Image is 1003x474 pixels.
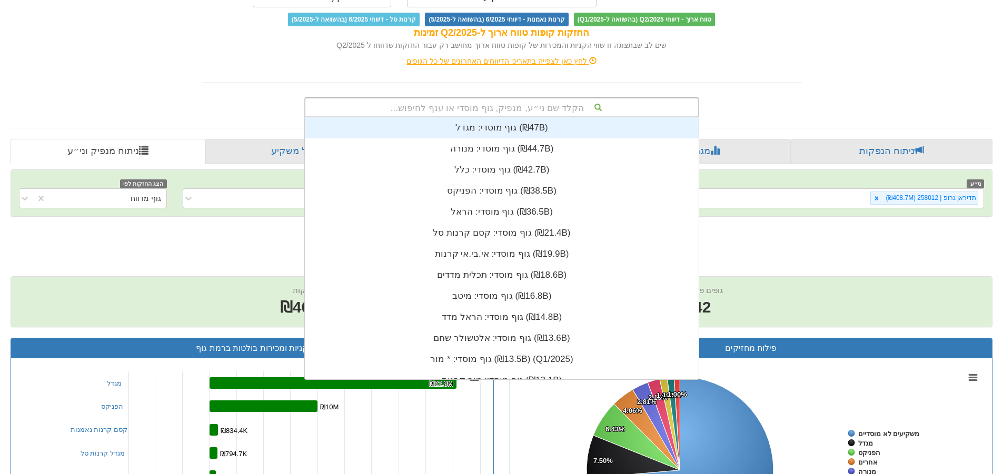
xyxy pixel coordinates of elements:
div: גוף מוסדי: * ‏מור ‎(₪13.5B)‎ (Q1/2025) [305,349,699,370]
tspan: 2.81% [637,398,657,406]
a: הפניקס [101,402,123,410]
div: תדיראן גרופ | 258012 (₪408.7M) [882,192,978,204]
tspan: הפניקס [858,449,880,457]
tspan: ₪22.8M [429,380,453,388]
div: לחץ כאן לצפייה בתאריכי הדיווחים האחרונים של כל הגופים [194,56,810,66]
div: גוף מדווח [131,193,161,204]
a: פרופיל משקיע [205,139,403,164]
div: גוף מוסדי: ‏הפניקס ‎(₪38.5B)‎ [305,180,699,201]
div: גוף מוסדי: ‏הראל ‎(₪36.5B)‎ [305,201,699,223]
span: קרנות נאמנות - דיווחי 6/2025 (בהשוואה ל-5/2025) [425,13,568,26]
tspan: מגדל [858,439,873,447]
div: גוף מוסדי: ‏מנורה ‎(₪44.7B)‎ [305,138,699,159]
div: גוף מוסדי: ‏קסם קרנות סל ‎(₪21.4B)‎ [305,223,699,244]
a: ניתוח מנפיק וני״ע [11,139,205,164]
span: שווי החזקות [293,286,333,295]
tspan: ₪834.4K [221,427,248,435]
tspan: 1.00% [668,390,687,398]
tspan: אחרים [858,458,878,466]
span: טווח ארוך - דיווחי Q2/2025 (בהשוואה ל-Q1/2025) [574,13,715,26]
tspan: ₪794.7K [220,450,247,458]
div: גוף מוסדי: ‏אלטשולר שחם ‎(₪13.6B)‎ [305,328,699,349]
a: מגדל [107,379,122,387]
a: ניתוח הנפקות [791,139,992,164]
div: grid [305,117,699,433]
h3: קניות ומכירות בולטות ברמת גוף [19,344,485,353]
div: גוף מוסדי: ‏תכלית מדדים ‎(₪18.6B)‎ [305,265,699,286]
tspan: 7.50% [593,457,613,465]
span: קרנות סל - דיווחי 6/2025 (בהשוואה ל-5/2025) [288,13,420,26]
span: גופים פעילים [681,286,723,295]
tspan: משקיעים לא מוסדיים [858,430,919,438]
span: 42 [681,296,723,319]
span: ני״ע [967,179,984,188]
h3: פילוח מחזיקים [518,344,985,353]
tspan: 1.29% [657,391,676,399]
tspan: ₪10M [320,403,339,411]
tspan: 4.06% [623,407,642,415]
div: גוף מוסדי: ‏הראל מדד ‎(₪14.8B)‎ [305,307,699,328]
div: גוף מוסדי: ‏כלל ‎(₪42.7B)‎ [305,159,699,180]
div: גוף מוסדי: ‏מגדל ‎(₪47B)‎ [305,117,699,138]
tspan: 1.20% [662,391,682,399]
span: ₪408.7M [280,298,345,316]
div: שים לב שבתצוגה זו שווי הקניות והמכירות של קופות טווח ארוך מחושב רק עבור החזקות שדווחו ל Q2/2025 [202,40,802,51]
div: הקלד שם ני״ע, מנפיק, גוף מוסדי או ענף לחיפוש... [305,98,698,116]
a: קסם קרנות נאמנות [71,426,127,433]
h2: [PERSON_NAME] | 258012 - ניתוח ני״ע [11,227,992,245]
div: גוף מוסדי: ‏מור קרנות ‎(₪13.1B)‎ [305,370,699,391]
tspan: 2.13% [648,394,668,401]
div: החזקות קופות טווח ארוך ל-Q2/2025 זמינות [202,26,802,40]
div: גוף מוסדי: ‏אי.בי.אי קרנות ‎(₪19.9B)‎ [305,244,699,265]
span: הצג החזקות לפי [120,179,166,188]
a: מגדל קרנות סל [81,449,125,457]
div: גוף מוסדי: ‏מיטב ‎(₪16.8B)‎ [305,286,699,307]
tspan: 6.43% [605,425,625,433]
